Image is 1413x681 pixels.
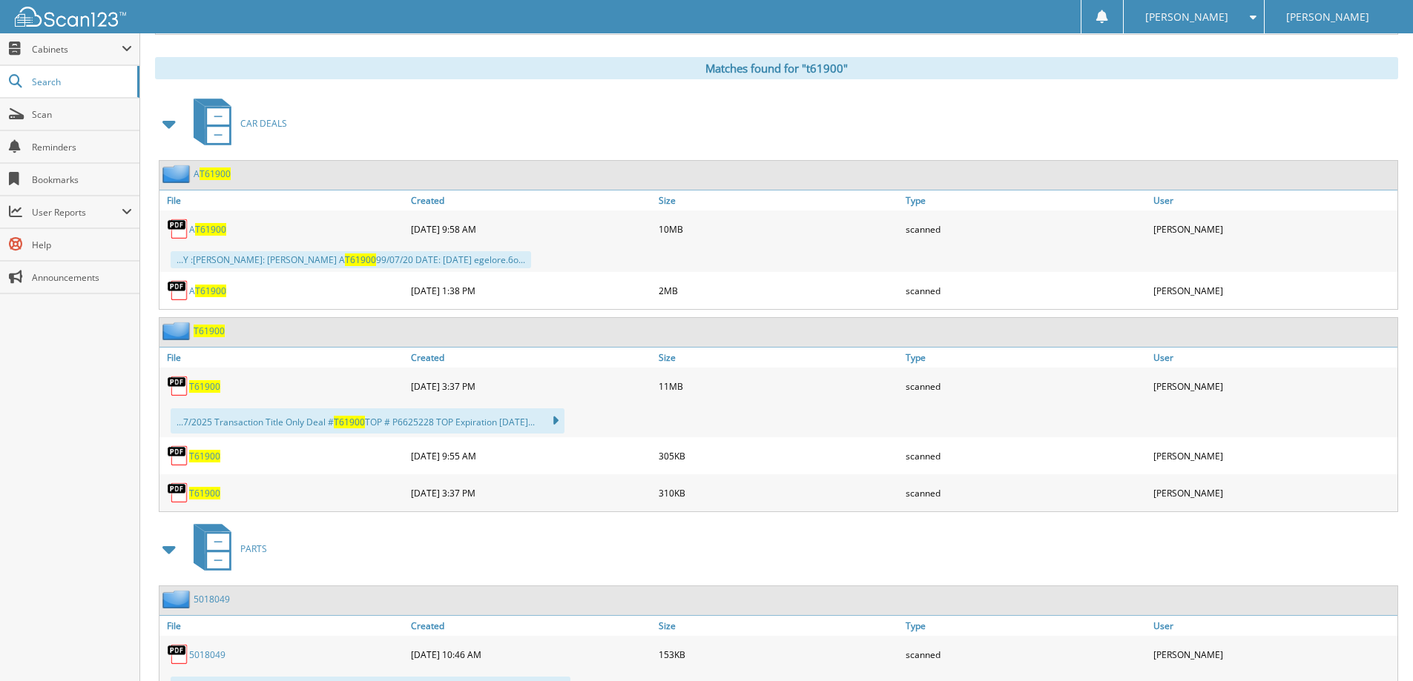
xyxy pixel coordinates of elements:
[902,478,1150,508] div: scanned
[655,478,903,508] div: 310KB
[1150,640,1397,669] div: [PERSON_NAME]
[189,380,220,393] a: T61900
[162,165,194,183] img: folder2.png
[655,214,903,244] div: 10MB
[1150,276,1397,305] div: [PERSON_NAME]
[15,7,126,27] img: scan123-logo-white.svg
[334,416,365,428] span: T61900
[32,108,132,121] span: Scan
[902,371,1150,401] div: scanned
[407,190,655,210] a: Created
[194,167,231,180] a: AT61900
[194,325,225,337] a: T61900
[655,616,903,636] a: Size
[167,375,189,397] img: PDF.png
[902,348,1150,368] a: Type
[167,279,189,302] img: PDF.png
[189,648,225,661] a: 5018049
[32,206,122,219] span: User Reports
[407,348,655,368] a: Created
[1150,478,1397,508] div: [PERSON_NAME]
[32,239,132,251] span: Help
[1339,610,1413,681] iframe: Chat Widget
[159,348,407,368] a: File
[167,445,189,467] img: PDF.png
[159,190,407,210] a: File
[167,218,189,240] img: PDF.png
[407,478,655,508] div: [DATE] 3:37 PM
[200,167,231,180] span: T61900
[171,251,531,268] div: ...Y :[PERSON_NAME]: [PERSON_NAME] A 99/07/20 DATE: [DATE] egelore.6o...
[194,593,230,605] a: 5018049
[167,482,189,504] img: PDF.png
[1286,13,1369,21] span: [PERSON_NAME]
[189,487,220,499] a: T61900
[407,441,655,471] div: [DATE] 9:55 AM
[167,643,189,665] img: PDF.png
[1150,371,1397,401] div: [PERSON_NAME]
[162,590,194,608] img: folder2.png
[171,408,564,433] div: ...7/2025 Transaction Title Only Deal # TOP # P6625228 TOP Expiration [DATE]...
[407,214,655,244] div: [DATE] 9:58 AM
[655,441,903,471] div: 305KB
[1150,214,1397,244] div: [PERSON_NAME]
[195,285,226,297] span: T61900
[1150,616,1397,636] a: User
[655,190,903,210] a: Size
[1150,441,1397,471] div: [PERSON_NAME]
[162,322,194,340] img: folder2.png
[655,348,903,368] a: Size
[185,94,287,153] a: CAR DEALS
[185,519,267,578] a: PARTS
[902,441,1150,471] div: scanned
[655,640,903,669] div: 153KB
[32,173,132,186] span: Bookmarks
[902,190,1150,210] a: Type
[32,43,122,56] span: Cabinets
[1145,13,1228,21] span: [PERSON_NAME]
[1150,190,1397,210] a: User
[407,640,655,669] div: [DATE] 10:46 AM
[902,616,1150,636] a: Type
[240,542,267,555] span: PARTS
[189,285,226,297] a: AT61900
[155,57,1398,79] div: Matches found for "t61900"
[240,117,287,130] span: CAR DEALS
[345,253,376,266] span: T61900
[195,223,226,236] span: T61900
[902,276,1150,305] div: scanned
[902,640,1150,669] div: scanned
[32,271,132,284] span: Announcements
[407,276,655,305] div: [DATE] 1:38 PM
[32,76,130,88] span: Search
[189,223,226,236] a: AT61900
[655,371,903,401] div: 11MB
[32,141,132,153] span: Reminders
[1150,348,1397,368] a: User
[407,371,655,401] div: [DATE] 3:37 PM
[655,276,903,305] div: 2MB
[189,450,220,462] a: T61900
[902,214,1150,244] div: scanned
[159,616,407,636] a: File
[407,616,655,636] a: Created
